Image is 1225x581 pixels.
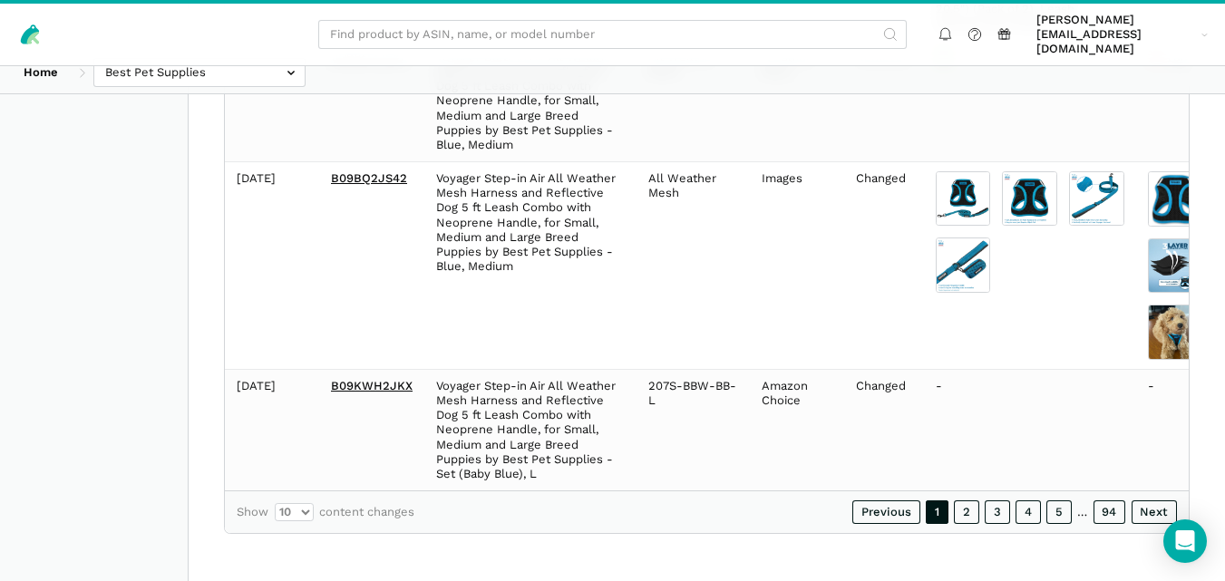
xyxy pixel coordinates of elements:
[1163,519,1207,563] div: Open Intercom Messenger
[424,40,637,161] td: Voyager Step-in Air All Weather Mesh Harness and Reflective Dog 5 ft Leash Combo with Neoprene Ha...
[1094,500,1126,524] a: 94
[750,40,845,161] td: A+ Brand Story
[225,369,319,490] td: [DATE]
[93,58,306,88] input: Best Pet Supplies
[275,503,314,521] select: Showcontent changes
[936,171,991,227] img: 71frAnZnQbL.jpg
[1046,500,1072,524] a: 5
[954,500,979,524] a: 2
[637,40,750,161] td: All Weather Mesh
[985,500,1010,524] a: 3
[926,500,948,524] a: 1
[237,503,414,521] label: Show content changes
[1036,13,1195,57] span: [PERSON_NAME][EMAIL_ADDRESS][DOMAIN_NAME]
[936,237,991,293] img: 71npwN+AiEL.jpg
[424,162,637,370] td: Voyager Step-in Air All Weather Mesh Harness and Reflective Dog 5 ft Leash Combo with Neoprene Ha...
[331,171,407,185] a: B09BQ2JS42
[1132,500,1178,524] a: Next
[1148,238,1203,294] img: 71Si3-W5MOL.jpg
[637,369,750,490] td: 207S-BBW-BB-L
[750,162,845,370] td: Images
[844,162,924,370] td: Changed
[1148,305,1203,360] img: 71ianOAzvdL.jpg
[1069,171,1124,227] img: 71jDixjonaL.jpg
[637,162,750,370] td: All Weather Mesh
[331,379,413,392] a: B09KWH2JKX
[924,369,1136,490] td: -
[1002,171,1057,227] img: 713IFvNP9LL.jpg
[1016,500,1041,524] a: 4
[750,369,845,490] td: Amazon Choice
[225,162,319,370] td: [DATE]
[12,58,70,88] a: Home
[1031,10,1214,60] a: [PERSON_NAME][EMAIL_ADDRESS][DOMAIN_NAME]
[318,20,907,50] input: Find product by ASIN, name, or model number
[844,369,924,490] td: Changed
[424,369,637,490] td: Voyager Step-in Air All Weather Mesh Harness and Reflective Dog 5 ft Leash Combo with Neoprene Ha...
[225,40,319,161] td: [DATE]
[852,500,920,524] a: Previous
[1148,171,1203,227] img: 71z70ePx06L.jpg
[1077,505,1087,519] span: …
[844,40,924,161] td: Removed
